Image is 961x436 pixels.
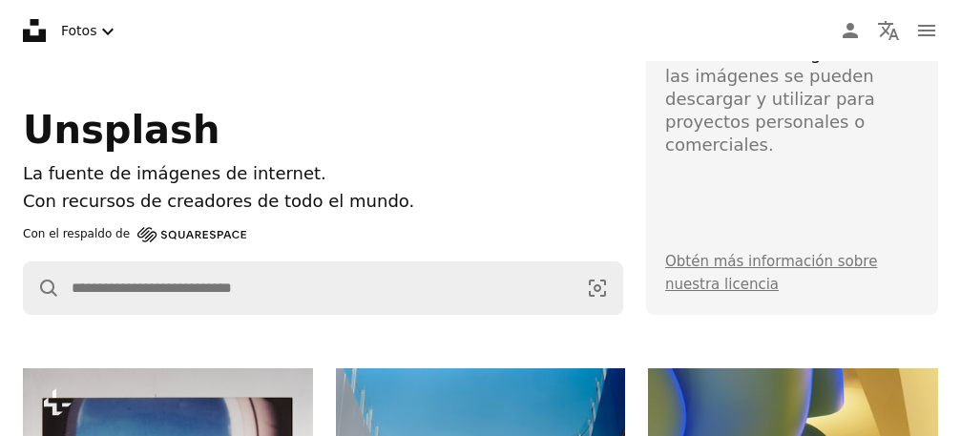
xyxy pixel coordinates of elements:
a: Inicio — Unsplash [23,19,46,42]
a: Con el respaldo de [23,223,246,246]
button: Idioma [869,11,908,50]
span: Unsplash [23,108,219,152]
button: Búsqueda visual [573,262,622,314]
a: Obtén más información sobre nuestra licencia [665,253,877,293]
p: Con recursos de creadores de todo el mundo. [23,188,623,216]
a: Iniciar sesión / Registrarse [831,11,869,50]
form: Encuentra imágenes en todo el sitio [23,261,623,315]
button: Buscar en Unsplash [24,262,60,314]
button: Seleccionar tipo de material [53,11,127,51]
h1: La fuente de imágenes de internet. [23,160,623,188]
button: Menú [908,11,946,50]
div: Todas las imágenes se pueden descargar y utilizar para proyectos personales o comerciales. [665,42,919,156]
